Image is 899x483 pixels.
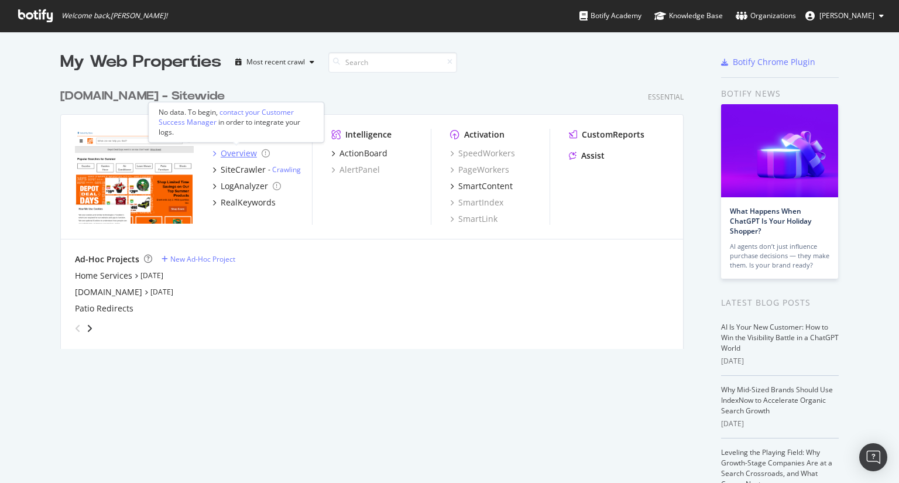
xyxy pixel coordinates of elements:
div: Essential [648,92,684,102]
a: Home Services [75,270,132,282]
a: [DATE] [150,287,173,297]
a: Why Mid-Sized Brands Should Use IndexNow to Accelerate Organic Search Growth [721,385,833,416]
img: homedepot.ca [75,129,194,224]
a: [DOMAIN_NAME] - Sitewide [60,88,229,105]
div: Organizations [736,10,796,22]
a: Assist [569,150,605,162]
div: Botify Chrome Plugin [733,56,815,68]
div: New Ad-Hoc Project [170,254,235,264]
div: LogAnalyzer [221,180,268,192]
div: My Web Properties [60,50,221,74]
div: Intelligence [345,129,392,141]
a: AlertPanel [331,164,380,176]
div: AI agents don’t just influence purchase decisions — they make them. Is your brand ready? [730,242,829,270]
a: Patio Redirects [75,303,133,314]
div: Open Intercom Messenger [859,443,887,471]
div: - [268,165,301,174]
div: [DOMAIN_NAME] - Sitewide [60,88,225,105]
div: Assist [581,150,605,162]
a: CustomReports [569,129,644,141]
div: SmartContent [458,180,513,192]
a: RealKeywords [212,197,276,208]
img: What Happens When ChatGPT Is Your Holiday Shopper? [721,104,838,197]
button: Most recent crawl [231,53,319,71]
div: Ad-Hoc Projects [75,254,139,265]
div: Overview [221,148,257,159]
a: SmartLink [450,213,497,225]
a: PageWorkers [450,164,509,176]
span: Eric Kamangu [819,11,874,20]
div: [DATE] [721,356,839,366]
a: SmartIndex [450,197,503,208]
a: [DATE] [140,270,163,280]
div: Knowledge Base [654,10,723,22]
div: angle-right [85,323,94,334]
a: New Ad-Hoc Project [162,254,235,264]
a: [DOMAIN_NAME] [75,286,142,298]
a: SpeedWorkers [450,148,515,159]
a: SmartContent [450,180,513,192]
div: RealKeywords [221,197,276,208]
div: angle-left [70,319,85,338]
a: Crawling [272,165,301,174]
div: Botify news [721,87,839,100]
div: [DATE] [721,419,839,429]
div: contact your Customer Success Manager [159,107,294,127]
div: SiteCrawler [221,164,266,176]
div: Latest Blog Posts [721,296,839,309]
div: ActionBoard [339,148,387,159]
a: LogAnalyzer [212,180,281,192]
input: Search [328,52,457,73]
div: grid [60,74,693,349]
span: Welcome back, [PERSON_NAME] ! [61,11,167,20]
div: CustomReports [582,129,644,141]
a: SiteCrawler- Crawling [212,164,301,176]
div: Botify Academy [579,10,641,22]
a: What Happens When ChatGPT Is Your Holiday Shopper? [730,206,811,236]
a: ActionBoard [331,148,387,159]
a: AI Is Your New Customer: How to Win the Visibility Battle in a ChatGPT World [721,322,839,353]
div: Activation [464,129,505,141]
a: Botify Chrome Plugin [721,56,815,68]
div: Most recent crawl [246,59,305,66]
button: [PERSON_NAME] [796,6,893,25]
a: Overview [212,148,270,159]
div: No data. To begin, in order to integrate your logs. [159,107,314,137]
